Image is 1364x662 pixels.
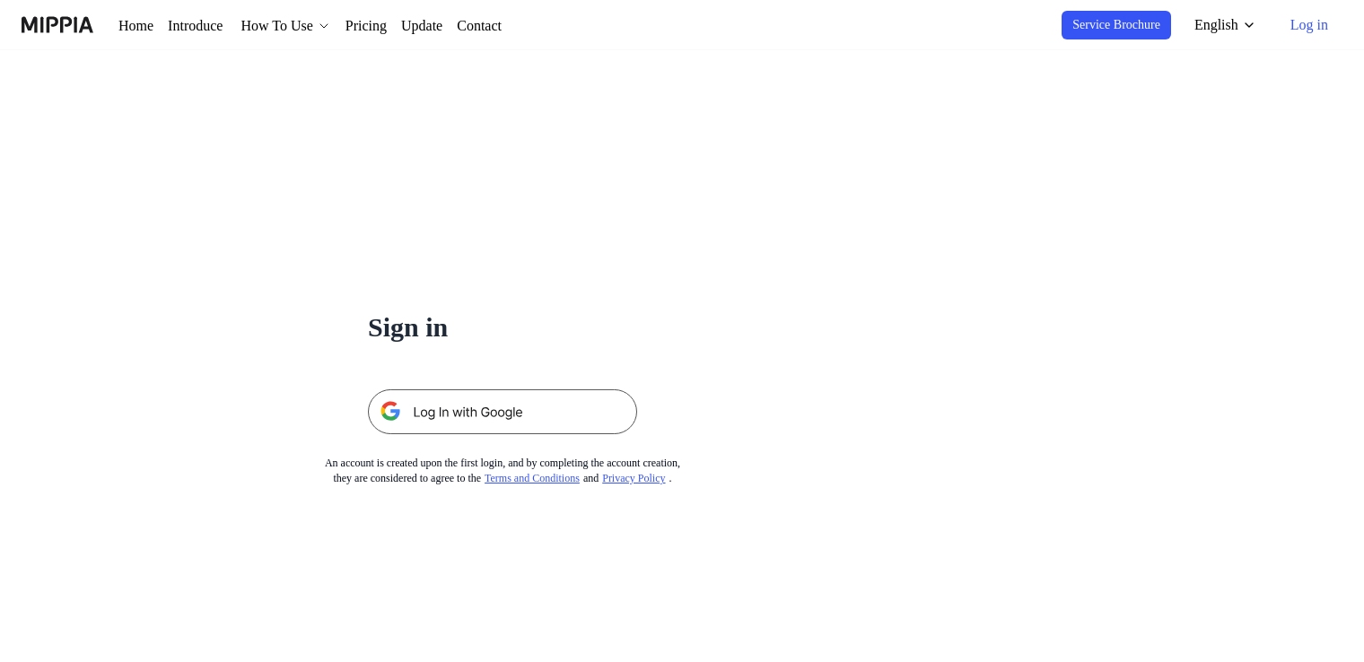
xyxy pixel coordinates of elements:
[366,15,411,37] a: Pricing
[486,472,598,484] a: Terms and Conditions
[295,456,711,486] div: An account is created upon the first login, and by completing the account creation, they are cons...
[1176,7,1264,43] button: English
[425,15,474,37] a: Update
[368,309,637,346] h1: Sign in
[1186,14,1239,36] div: English
[1046,11,1167,39] button: Service Brochure
[368,389,637,434] img: 구글 로그인 버튼
[118,15,157,37] a: Home
[171,15,236,37] a: Introduce
[250,15,337,37] div: How To Use
[625,472,693,484] a: Privacy Policy
[488,15,542,37] a: Contact
[250,15,352,37] button: How To Use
